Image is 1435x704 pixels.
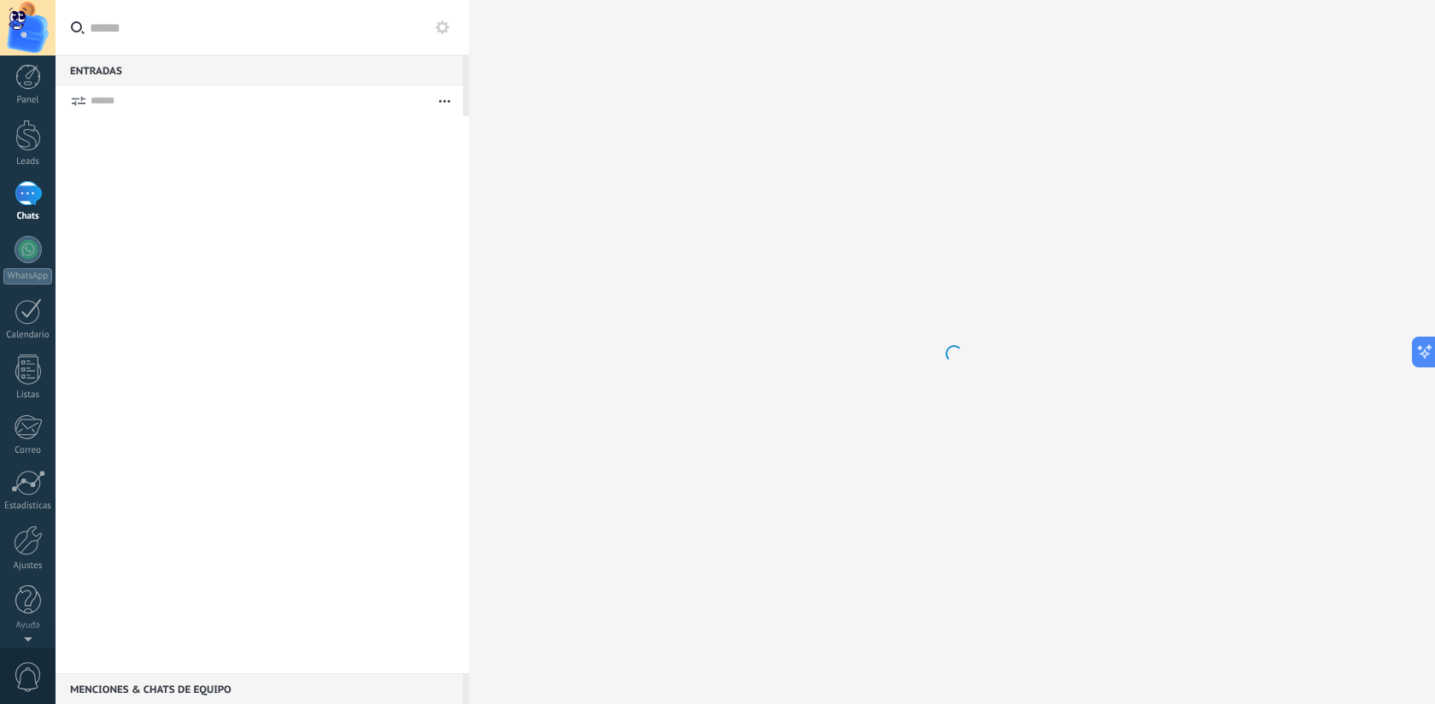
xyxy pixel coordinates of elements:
[3,211,53,222] div: Chats
[3,330,53,341] div: Calendario
[3,620,53,631] div: Ayuda
[3,501,53,512] div: Estadísticas
[3,156,53,167] div: Leads
[56,55,463,85] div: Entradas
[426,85,463,116] button: Más
[3,390,53,401] div: Listas
[3,445,53,456] div: Correo
[3,268,52,285] div: WhatsApp
[3,95,53,106] div: Panel
[3,560,53,572] div: Ajustes
[56,673,463,704] div: Menciones & Chats de equipo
